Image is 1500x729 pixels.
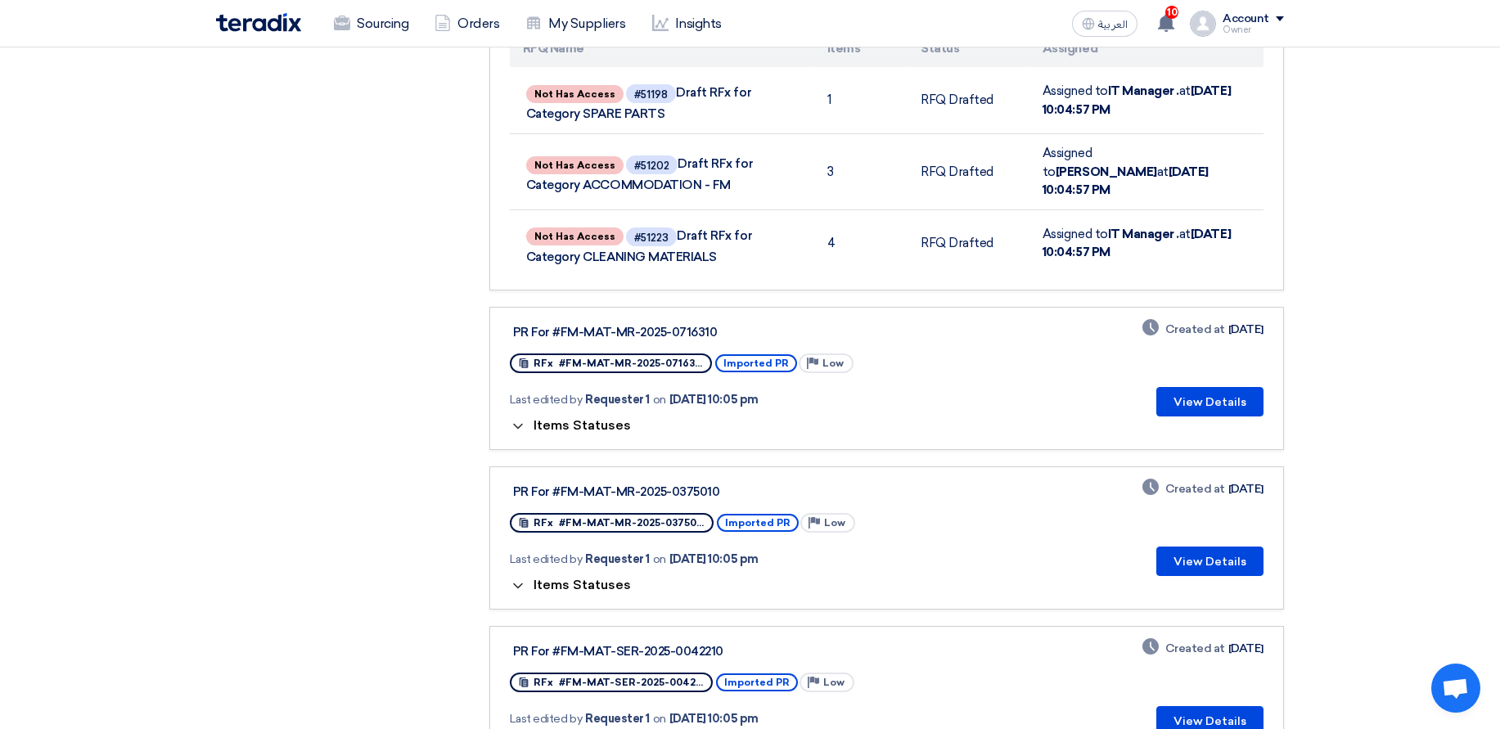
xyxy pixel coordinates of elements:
[559,677,703,688] span: #FM-MAT-SER-2025-0042...
[526,81,798,121] span: Draft RFx for Category SPARE PARTS
[822,358,844,369] span: Low
[716,673,798,691] span: Imported PR
[1165,640,1225,657] span: Created at
[585,710,650,727] span: Requester 1
[510,710,582,727] span: Last edited by
[634,160,669,171] div: #51202
[585,391,650,408] span: Requester 1
[526,224,798,264] span: Draft RFx for Category CLEANING MATERIALS
[908,29,1029,68] th: Status
[1108,227,1179,241] b: IT Manager .
[526,227,624,245] span: Not Has Access
[1142,321,1264,338] div: [DATE]
[634,232,669,243] div: #51223
[526,152,798,192] span: Draft RFx for Category ACCOMMODATION - FM
[510,29,814,68] th: RFQ Name
[534,578,631,593] span: Items Statuses
[717,514,799,532] span: Imported PR
[908,134,1029,210] td: RFQ Drafted
[653,391,666,408] span: on
[1165,6,1178,19] span: 10
[814,209,908,277] td: 4
[1108,83,1179,98] b: IT Manager .
[559,517,704,529] span: #FM-MAT-MR-2025-03750...
[1431,664,1480,713] div: Open chat
[669,710,759,727] span: [DATE] 10:05 pm
[510,391,582,408] span: Last edited by
[814,67,908,134] td: 1
[1142,640,1264,657] div: [DATE]
[1043,83,1231,117] b: [DATE] 10:04:57 PM
[653,551,666,568] span: on
[908,209,1029,277] td: RFQ Drafted
[513,325,922,340] div: PR For #FM-MAT-MR-2025-0716310
[1156,547,1264,576] button: View Details
[1072,11,1137,37] button: العربية
[814,134,908,210] td: 3
[1142,480,1264,497] div: [DATE]
[634,89,668,100] div: #51198
[512,6,638,42] a: My Suppliers
[1043,83,1231,117] span: Assigned to at
[421,6,512,42] a: Orders
[1056,164,1157,179] b: [PERSON_NAME]
[1043,227,1231,260] span: Assigned to at
[653,710,666,727] span: on
[669,391,759,408] span: [DATE] 10:05 pm
[1165,480,1225,497] span: Created at
[510,551,582,568] span: Last edited by
[559,358,702,369] span: #FM-MAT-MR-2025-07163...
[669,551,759,568] span: [DATE] 10:05 pm
[513,644,922,659] div: PR For #FM-MAT-SER-2025-0042210
[534,358,553,369] span: RFx
[534,677,553,688] span: RFx
[585,551,650,568] span: Requester 1
[510,418,631,434] button: Items Statuses
[814,29,908,68] th: Items
[1043,146,1209,197] span: Assigned to at
[534,418,631,434] span: Items Statuses
[513,484,922,499] div: PR For #FM-MAT-MR-2025-0375010
[526,85,624,103] span: Not Has Access
[1190,11,1216,37] img: profile_test.png
[321,6,421,42] a: Sourcing
[824,517,845,529] span: Low
[639,6,735,42] a: Insights
[715,354,797,372] span: Imported PR
[1165,321,1225,338] span: Created at
[1043,164,1209,198] b: [DATE] 10:04:57 PM
[1098,19,1128,30] span: العربية
[823,677,845,688] span: Low
[1223,25,1284,34] div: Owner
[216,13,301,32] img: Teradix logo
[1029,29,1264,68] th: Assigned
[534,517,553,529] span: RFx
[1156,387,1264,416] button: View Details
[526,156,624,174] span: Not Has Access
[908,67,1029,134] td: RFQ Drafted
[1223,12,1269,26] div: Account
[510,578,631,594] button: Items Statuses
